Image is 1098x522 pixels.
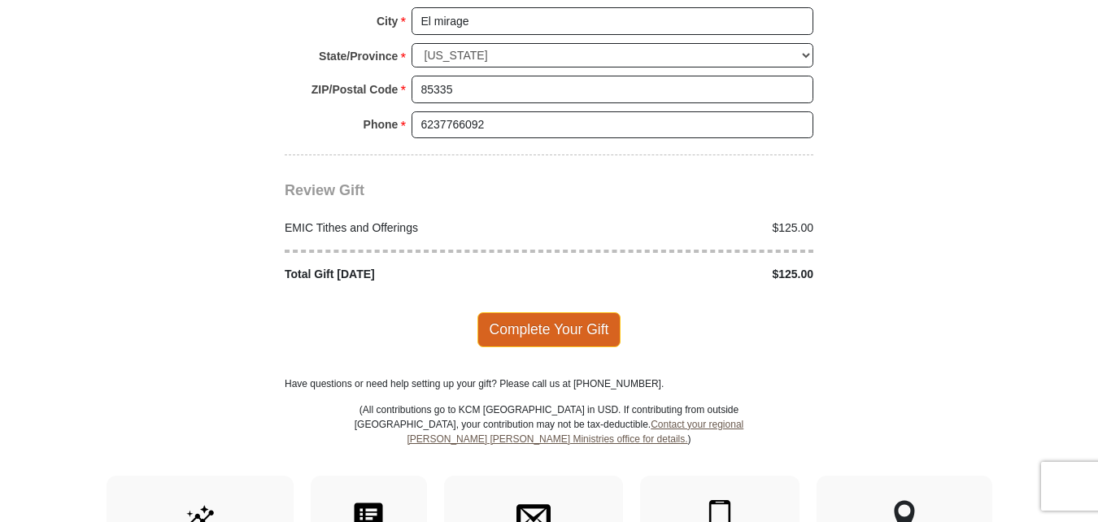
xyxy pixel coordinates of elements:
strong: ZIP/Postal Code [312,78,399,101]
p: (All contributions go to KCM [GEOGRAPHIC_DATA] in USD. If contributing from outside [GEOGRAPHIC_D... [354,402,744,476]
span: Review Gift [285,182,364,198]
div: EMIC Tithes and Offerings [277,220,550,237]
div: Total Gift [DATE] [277,266,550,283]
strong: Phone [364,113,399,136]
div: $125.00 [549,266,822,283]
a: Contact your regional [PERSON_NAME] [PERSON_NAME] Ministries office for details. [407,419,743,445]
span: Complete Your Gift [477,312,621,346]
strong: City [377,10,398,33]
strong: State/Province [319,45,398,67]
p: Have questions or need help setting up your gift? Please call us at [PHONE_NUMBER]. [285,376,813,391]
div: $125.00 [549,220,822,237]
